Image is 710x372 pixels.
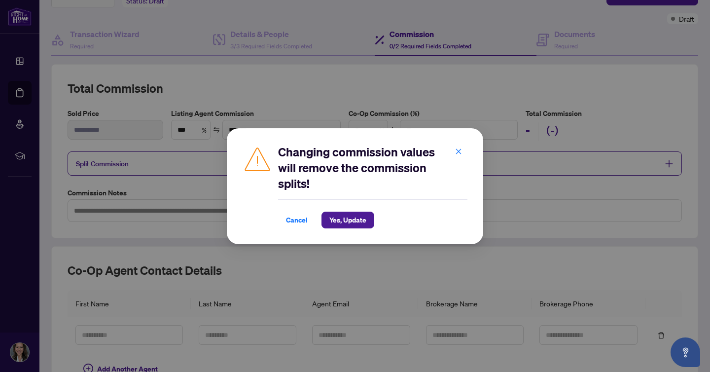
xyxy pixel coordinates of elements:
span: Yes, Update [329,212,366,228]
h2: Changing commission values will remove the commission splits! [278,144,467,191]
span: close [455,148,462,154]
span: Cancel [286,212,308,228]
button: Open asap [671,337,700,367]
button: Yes, Update [321,212,374,228]
img: Caution Icon [243,144,272,174]
button: Cancel [278,212,316,228]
